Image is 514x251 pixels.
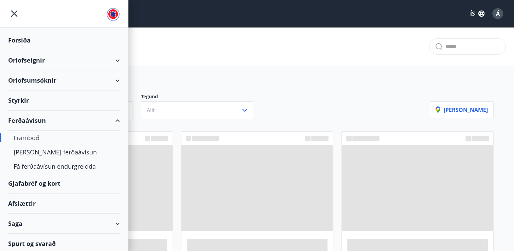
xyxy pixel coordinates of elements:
[14,159,114,173] div: Fá ferðaávísun endurgreidda
[8,173,120,194] div: Gjafabréf og kort
[8,50,120,70] div: Orlofseignir
[14,131,114,145] div: Framboð
[8,7,20,20] button: menu
[8,70,120,90] div: Orlofsumsóknir
[8,194,120,214] div: Afslættir
[141,93,261,101] p: Tegund
[436,106,488,114] p: [PERSON_NAME]
[430,101,494,118] button: [PERSON_NAME]
[141,101,253,119] button: Allt
[8,214,120,234] div: Saga
[466,7,488,20] button: ÍS
[8,30,120,50] div: Forsíða
[14,145,114,159] div: [PERSON_NAME] ferðaávísun
[147,106,155,114] span: Allt
[8,111,120,131] div: Ferðaávísun
[8,90,120,111] div: Styrkir
[490,5,506,22] button: Á
[106,7,120,21] img: union_logo
[496,10,500,17] span: Á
